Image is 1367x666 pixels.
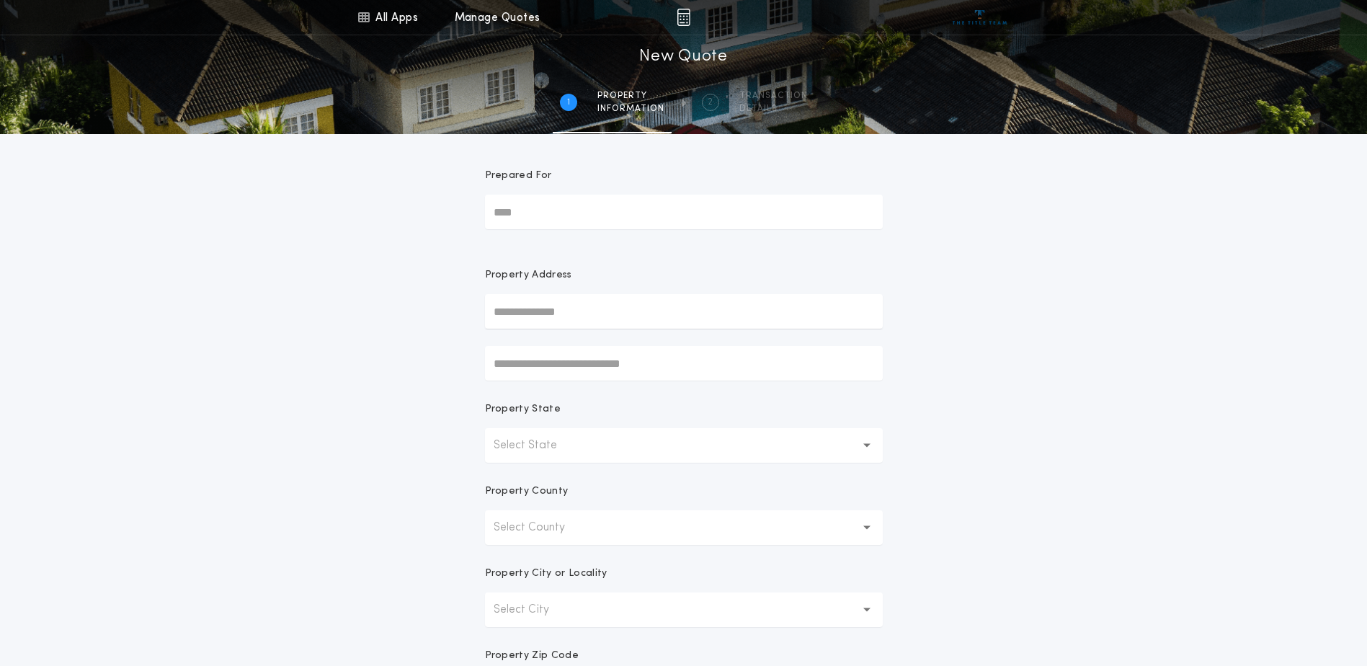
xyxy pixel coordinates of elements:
p: Property State [485,402,561,417]
img: vs-icon [953,10,1007,25]
p: Property Zip Code [485,649,579,663]
img: img [677,9,690,26]
p: Property City or Locality [485,567,607,581]
span: information [597,103,664,115]
p: Property County [485,484,569,499]
h2: 1 [567,97,570,108]
p: Select City [494,601,572,618]
p: Select State [494,437,580,454]
span: details [739,103,808,115]
input: Prepared For [485,195,883,229]
p: Prepared For [485,169,552,183]
button: Select State [485,428,883,463]
span: Property [597,90,664,102]
span: Transaction [739,90,808,102]
h1: New Quote [639,45,727,68]
p: Property Address [485,268,883,283]
h2: 2 [708,97,713,108]
p: Select County [494,519,588,536]
button: Select County [485,510,883,545]
button: Select City [485,592,883,627]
